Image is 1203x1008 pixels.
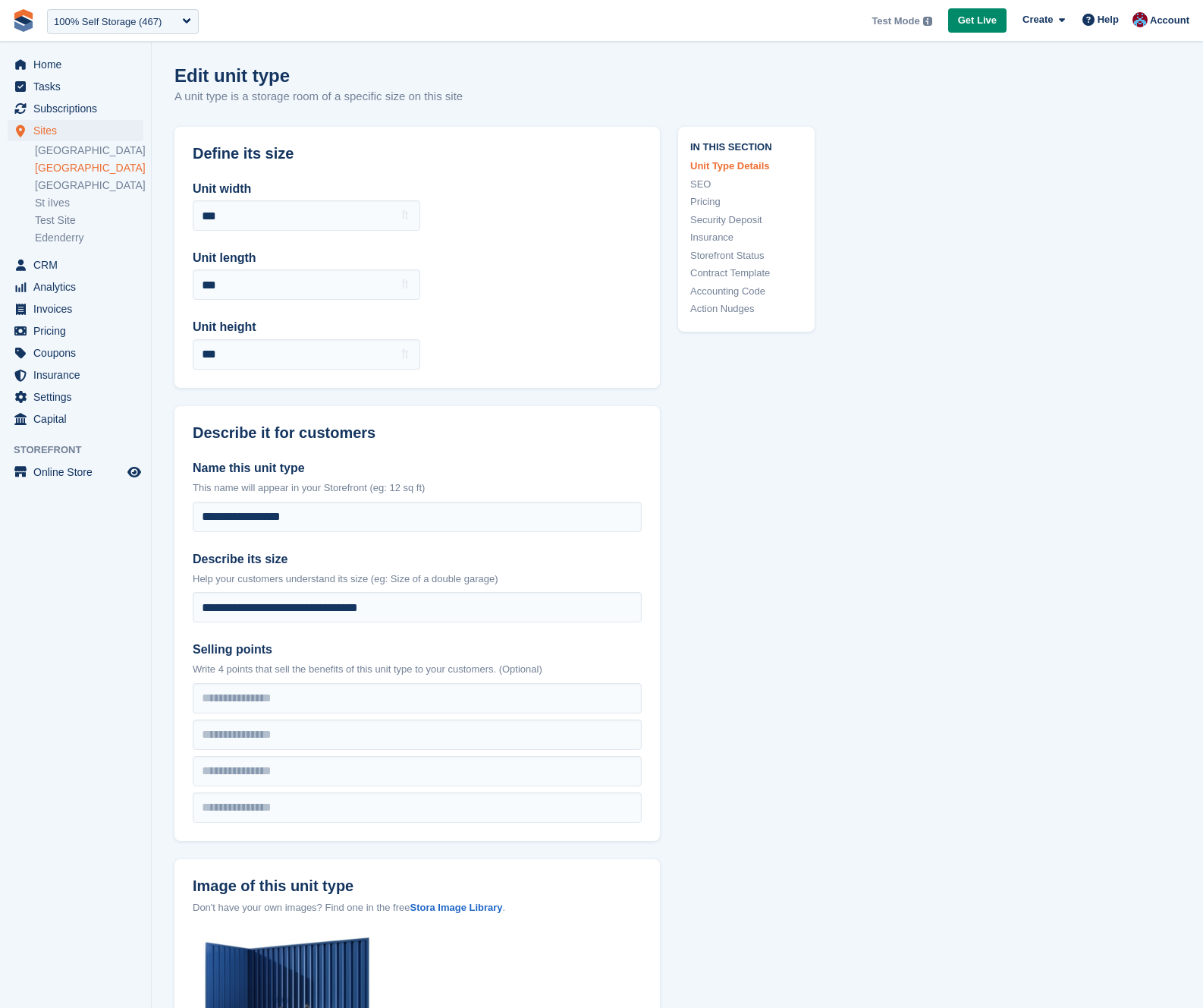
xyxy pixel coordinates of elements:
a: Accounting Code [690,284,803,299]
a: menu [8,120,143,141]
a: menu [8,298,143,320]
a: Insurance [690,230,803,245]
a: Edenderry [35,231,143,245]
span: Account [1150,13,1189,28]
a: Action Nudges [690,301,803,317]
a: Stora Image Library [410,902,502,913]
a: Storefront Status [690,248,803,263]
label: Name this unit type [193,459,642,477]
a: SEO [690,177,803,192]
span: Pricing [33,320,124,342]
img: icon-info-grey-7440780725fd019a000dd9b08b2336e03edf1995a4989e88bcd33f0948082b44.svg [923,17,932,26]
a: menu [8,276,143,298]
p: This name will appear in your Storefront (eg: 12 sq ft) [193,480,642,496]
a: menu [8,254,143,276]
a: menu [8,364,143,386]
a: menu [8,461,143,483]
a: [GEOGRAPHIC_DATA] [35,143,143,158]
span: Coupons [33,342,124,364]
span: Get Live [958,13,997,28]
label: Image of this unit type [193,877,642,895]
span: Analytics [33,276,124,298]
span: Settings [33,386,124,408]
a: menu [8,342,143,364]
div: Don't have your own images? Find one in the free . [193,900,642,915]
a: Contract Template [690,266,803,281]
label: Unit height [193,318,420,336]
h1: Edit unit type [174,65,463,86]
span: Create [1022,12,1053,27]
a: menu [8,386,143,408]
a: menu [8,54,143,75]
span: Home [33,54,124,75]
span: Invoices [33,298,124,320]
a: [GEOGRAPHIC_DATA] [35,178,143,193]
h2: Describe it for customers [193,424,642,442]
span: In this section [690,139,803,153]
span: Subscriptions [33,98,124,119]
a: Test Site [35,213,143,228]
p: Write 4 points that sell the benefits of this unit type to your customers. (Optional) [193,662,642,677]
label: Unit width [193,180,420,198]
a: Get Live [948,8,1007,33]
a: Unit Type Details [690,159,803,174]
label: Describe its size [193,550,642,569]
span: Test Mode [872,14,919,29]
span: Capital [33,408,124,430]
div: 100% Self Storage (467) [54,14,162,30]
a: menu [8,408,143,430]
a: [GEOGRAPHIC_DATA] [35,161,143,175]
p: Help your customers understand its size (eg: Size of a double garage) [193,572,642,587]
a: Preview store [125,463,143,481]
img: stora-icon-8386f47178a22dfd0bd8f6a31ec36ba5ce8667c1dd55bd0f319d3a0aa187defe.svg [12,9,35,32]
span: Help [1098,12,1119,27]
label: Selling points [193,641,642,659]
p: A unit type is a storage room of a specific size on this site [174,88,463,106]
a: Security Deposit [690,213,803,228]
h2: Define its size [193,145,642,162]
span: CRM [33,254,124,276]
span: Online Store [33,461,124,483]
span: Insurance [33,364,124,386]
label: Unit length [193,249,420,267]
a: menu [8,76,143,97]
span: Tasks [33,76,124,97]
span: Storefront [14,443,151,458]
a: menu [8,98,143,119]
img: David Hughes [1132,12,1148,27]
a: St iIves [35,196,143,210]
a: menu [8,320,143,342]
span: Sites [33,120,124,141]
a: Pricing [690,194,803,209]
